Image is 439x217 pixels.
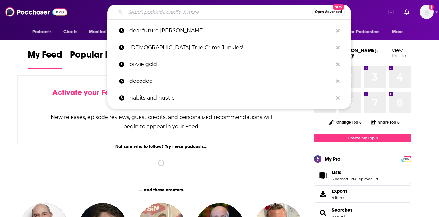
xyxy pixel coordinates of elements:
[107,56,351,73] a: bizzie gold
[392,27,403,37] span: More
[332,169,341,175] span: Lists
[332,195,348,200] span: 4 items
[420,5,434,19] button: Show profile menu
[388,26,411,38] button: open menu
[316,171,329,180] a: Lists
[314,185,411,203] a: Exports
[325,156,341,162] div: My Pro
[392,47,406,59] a: View Profile
[371,116,400,128] button: Share Top 8
[356,177,378,181] a: 1 episode list
[70,49,125,69] a: Popular Feed
[17,187,305,193] div: ... and these creators.
[32,27,51,37] span: Podcasts
[332,169,378,175] a: Lists
[314,134,411,142] a: Create My Top 8
[52,88,119,97] span: Activate your Feed
[315,10,342,14] span: Open Advanced
[386,6,397,17] a: Show notifications dropdown
[59,26,81,38] a: Charts
[17,144,305,149] div: Not sure who to follow? Try these podcasts...
[316,190,329,199] span: Exports
[332,177,356,181] a: 5 podcast lists
[333,4,344,10] span: New
[129,39,333,56] p: Christian True Crime Junkies!
[107,90,351,106] a: habits and hustle
[402,157,410,161] span: PRO
[332,207,353,213] a: Searches
[129,22,333,39] p: dear future wifey
[420,5,434,19] span: Logged in as heidi.egloff
[325,118,366,126] button: Change Top 8
[50,88,273,107] div: by following Podcasts, Creators, Lists, and other Users!
[402,156,410,161] a: PRO
[420,5,434,19] img: User Profile
[107,73,351,90] a: decoded
[129,56,333,73] p: bizzie gold
[28,49,62,64] span: My Feed
[402,6,412,17] a: Show notifications dropdown
[28,26,60,38] button: open menu
[5,6,67,18] img: Podchaser - Follow, Share and Rate Podcasts
[63,27,77,37] span: Charts
[332,188,348,194] span: Exports
[314,167,411,184] span: Lists
[125,7,312,17] input: Search podcasts, credits, & more...
[70,49,125,64] span: Popular Feed
[312,8,345,16] button: Open AdvancedNew
[84,26,120,38] button: open menu
[344,26,389,38] button: open menu
[107,5,351,19] div: Search podcasts, credits, & more...
[129,73,333,90] p: decoded
[50,113,273,131] div: New releases, episode reviews, guest credits, and personalized recommendations will begin to appe...
[28,49,62,69] a: My Feed
[107,22,351,39] a: dear future [PERSON_NAME]
[429,5,434,10] svg: Add a profile image
[89,27,112,37] span: Monitoring
[348,27,379,37] span: For Podcasters
[107,39,351,56] a: [DEMOGRAPHIC_DATA] True Crime Junkies!
[129,90,333,106] p: habits and hustle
